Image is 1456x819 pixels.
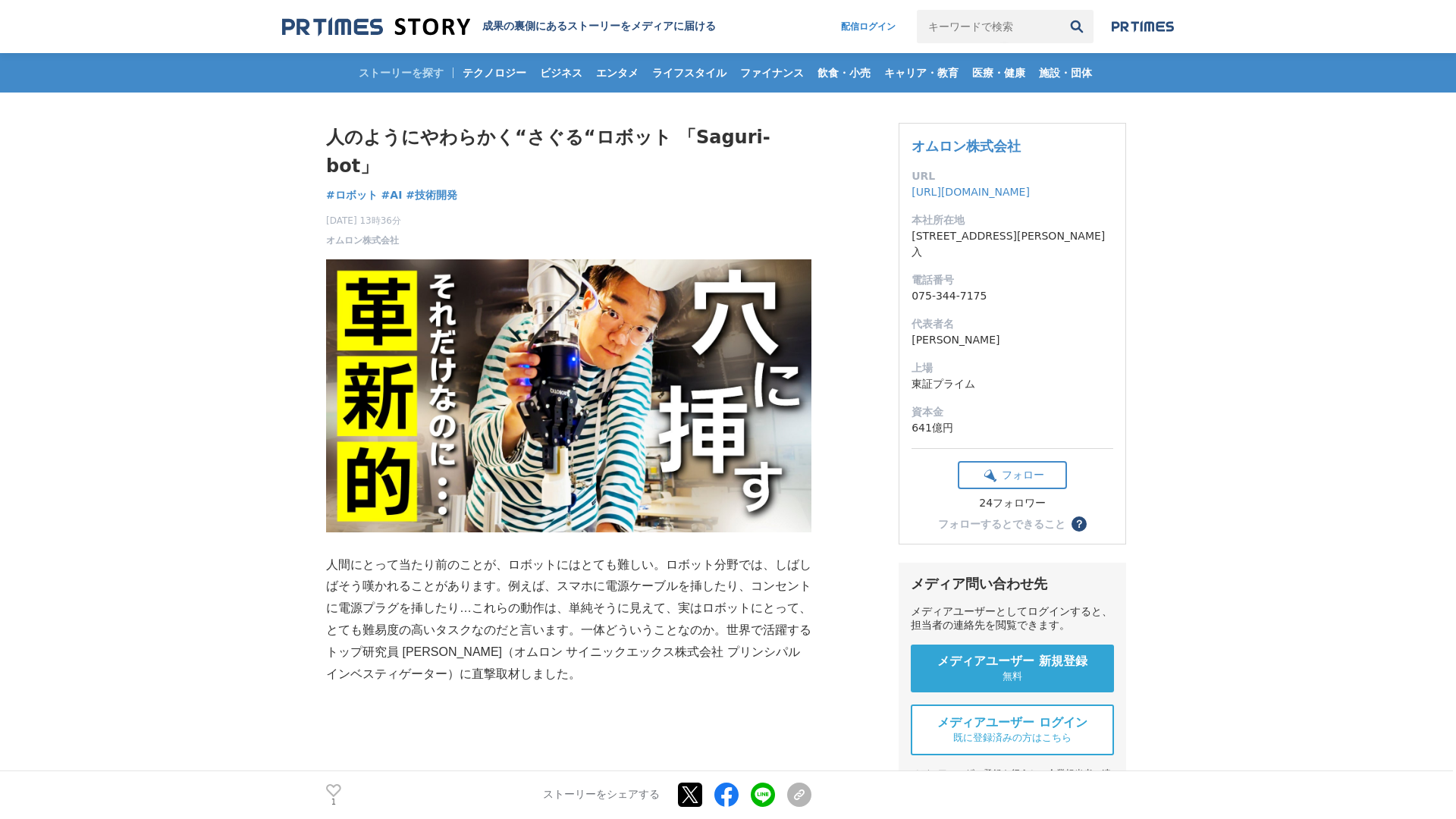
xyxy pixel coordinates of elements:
[912,288,1113,304] dd: 075-344-7175
[326,259,811,532] img: thumbnail_119dec20-70ea-11f0-bd61-298304788cf5.jpg
[911,605,1114,632] div: メディアユーザーとしてログインすると、担当者の連絡先を閲覧できます。
[1060,10,1094,43] button: 検索
[911,704,1114,755] a: メディアユーザー ログイン 既に登録済みの方はこちら
[958,497,1067,510] div: 24フォロワー
[282,17,716,37] a: 成果の裏側にあるストーリーをメディアに届ける 成果の裏側にあるストーリーをメディアに届ける
[326,799,341,806] p: 1
[326,123,811,181] h1: 人のようにやわらかく“さぐる“ロボット 「Saguri-bot」
[911,575,1114,593] div: メディア問い合わせ先
[543,789,660,802] p: ストーリーをシェアする
[912,376,1113,392] dd: 東証プライム
[734,53,810,93] a: ファイナンス
[912,138,1021,154] a: オムロン株式会社
[911,645,1114,692] a: メディアユーザー 新規登録 無料
[912,404,1113,420] dt: 資本金
[912,228,1113,260] dd: [STREET_ADDRESS][PERSON_NAME]入
[734,66,810,80] span: ファイナンス
[457,66,532,80] span: テクノロジー
[917,10,1060,43] input: キーワードで検索
[826,10,911,43] a: 配信ログイン
[966,53,1031,93] a: 医療・健康
[590,66,645,80] span: エンタメ
[1033,66,1098,80] span: 施設・団体
[912,360,1113,376] dt: 上場
[590,53,645,93] a: エンタメ
[878,66,965,80] span: キャリア・教育
[1003,670,1022,683] span: 無料
[534,53,588,93] a: ビジネス
[1072,516,1087,532] button: ？
[937,654,1087,670] span: メディアユーザー 新規登録
[953,731,1072,745] span: 既に登録済みの方はこちら
[811,66,877,80] span: 飲食・小売
[646,66,733,80] span: ライフスタイル
[878,53,965,93] a: キャリア・教育
[966,66,1031,80] span: 医療・健康
[912,316,1113,332] dt: 代表者名
[912,168,1113,184] dt: URL
[811,53,877,93] a: 飲食・小売
[326,187,378,203] a: #ロボット
[937,715,1087,731] span: メディアユーザー ログイン
[406,188,457,202] span: #技術開発
[938,519,1065,529] div: フォローするとできること
[326,234,399,247] a: オムロン株式会社
[1033,53,1098,93] a: 施設・団体
[958,461,1067,489] button: フォロー
[282,17,470,37] img: 成果の裏側にあるストーリーをメディアに届ける
[326,188,378,202] span: #ロボット
[326,214,401,227] span: [DATE] 13時36分
[381,187,403,203] a: #AI
[912,212,1113,228] dt: 本社所在地
[457,53,532,93] a: テクノロジー
[646,53,733,93] a: ライフスタイル
[912,186,1030,198] a: [URL][DOMAIN_NAME]
[534,66,588,80] span: ビジネス
[1112,20,1174,33] img: prtimes
[482,20,716,33] h2: 成果の裏側にあるストーリーをメディアに届ける
[912,332,1113,348] dd: [PERSON_NAME]
[406,187,457,203] a: #技術開発
[1074,519,1084,529] span: ？
[912,272,1113,288] dt: 電話番号
[381,188,403,202] span: #AI
[326,554,811,686] p: 人間にとって当たり前のことが、ロボットにはとても難しい。ロボット分野では、しばしばそう嘆かれることがあります。例えば、スマホに電源ケーブルを挿したり、コンセントに電源プラグを挿したり…これらの動...
[912,420,1113,436] dd: 641億円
